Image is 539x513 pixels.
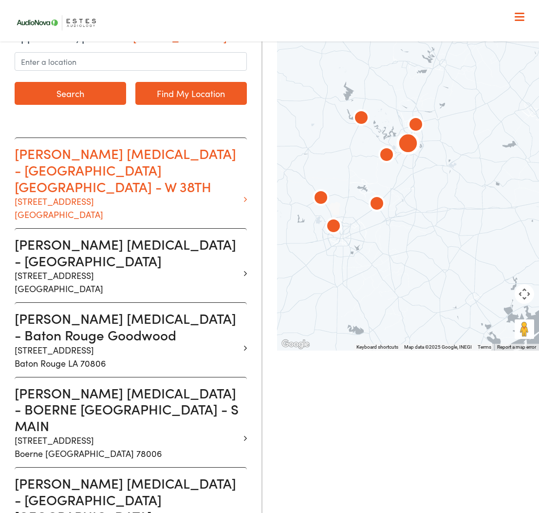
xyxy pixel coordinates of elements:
button: Keyboard shortcuts [356,344,398,351]
a: [PERSON_NAME] [MEDICAL_DATA] - [GEOGRAPHIC_DATA] [STREET_ADDRESS][GEOGRAPHIC_DATA] [15,236,240,295]
a: Find My Location [135,82,247,105]
a: Open this area in Google Maps (opens a new window) [279,338,312,351]
h3: [PERSON_NAME] [MEDICAL_DATA] - [GEOGRAPHIC_DATA] [GEOGRAPHIC_DATA] - W 38TH [15,145,240,195]
a: What We Offer [18,39,528,69]
p: [STREET_ADDRESS] [GEOGRAPHIC_DATA] [15,269,240,295]
h3: [PERSON_NAME] [MEDICAL_DATA] - BOERNE [GEOGRAPHIC_DATA] - S MAIN [15,385,240,434]
button: Drag Pegman onto the map to open Street View [515,319,534,339]
h3: [PERSON_NAME] [MEDICAL_DATA] - Baton Rouge Goodwood [15,310,240,343]
p: [STREET_ADDRESS] Baton Rouge LA 70806 [15,343,240,370]
a: [PERSON_NAME] [MEDICAL_DATA] - BOERNE [GEOGRAPHIC_DATA] - S MAIN [STREET_ADDRESS]Boerne [GEOGRAPH... [15,385,240,460]
p: [STREET_ADDRESS] [GEOGRAPHIC_DATA] [15,195,240,221]
img: Google [279,338,312,351]
h3: [PERSON_NAME] [MEDICAL_DATA] - [GEOGRAPHIC_DATA] [15,236,240,269]
span: Map data ©2025 Google, INEGI [404,344,472,350]
input: Enter a location [15,52,247,71]
a: Terms (opens in new tab) [478,344,491,350]
button: Search [15,82,126,105]
a: [PERSON_NAME] [MEDICAL_DATA] - Baton Rouge Goodwood [STREET_ADDRESS]Baton Rouge LA 70806 [15,310,240,369]
p: [STREET_ADDRESS] Boerne [GEOGRAPHIC_DATA] 78006 [15,434,240,460]
button: Map camera controls [515,284,534,304]
a: Report a map error [497,344,536,350]
a: [PERSON_NAME] [MEDICAL_DATA] - [GEOGRAPHIC_DATA] [GEOGRAPHIC_DATA] - W 38TH [STREET_ADDRESS][GEOG... [15,145,240,221]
